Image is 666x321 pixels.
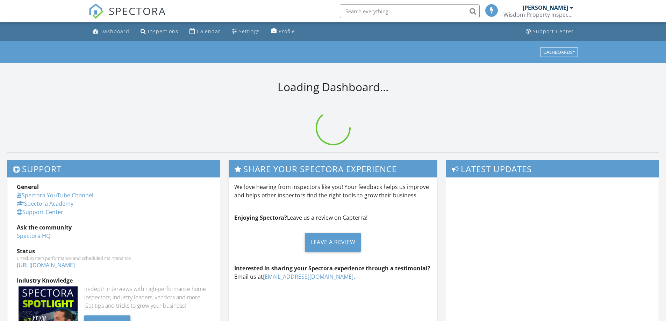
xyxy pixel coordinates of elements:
a: Settings [229,25,263,38]
a: Leave a Review [234,227,432,257]
div: Industry Knowledge [17,276,210,285]
div: [PERSON_NAME] [523,4,568,11]
div: Check system performance and scheduled maintenance. [17,255,210,261]
h3: Latest Updates [446,160,659,177]
div: Wisdom Property Inspections [503,11,573,18]
div: Leave a Review [305,233,361,252]
a: SPECTORA [88,9,166,24]
input: Search everything... [340,4,480,18]
div: Calendar [197,28,221,35]
div: Support Center [533,28,574,35]
a: Spectora YouTube Channel [17,191,93,199]
div: Profile [279,28,295,35]
a: Calendar [187,25,223,38]
p: Leave us a review on Capterra! [234,213,432,222]
img: The Best Home Inspection Software - Spectora [88,3,104,19]
div: Status [17,247,210,255]
strong: Enjoying Spectora? [234,214,287,221]
div: Dashboards [543,50,575,54]
p: Email us at . [234,264,432,281]
a: Support Center [17,208,63,216]
div: Inspections [148,28,178,35]
a: Profile [268,25,298,38]
h3: Share Your Spectora Experience [229,160,437,177]
a: Dashboard [90,25,132,38]
strong: Interested in sharing your Spectora experience through a testimonial? [234,264,430,272]
div: Dashboard [100,28,129,35]
a: Support Center [523,25,577,38]
strong: General [17,183,39,191]
p: We love hearing from inspectors like you! Your feedback helps us improve and helps other inspecto... [234,183,432,199]
span: SPECTORA [109,3,166,18]
a: Inspections [138,25,181,38]
a: [EMAIL_ADDRESS][DOMAIN_NAME] [263,273,353,280]
a: Spectora HQ [17,232,50,240]
div: In-depth interviews with high-performance home inspectors, industry leaders, vendors and more. Ge... [84,285,210,310]
div: Ask the community [17,223,210,232]
div: Settings [239,28,260,35]
a: Spectora Academy [17,200,73,207]
a: [URL][DOMAIN_NAME] [17,261,75,269]
h3: Support [7,160,220,177]
button: Dashboards [540,47,578,57]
